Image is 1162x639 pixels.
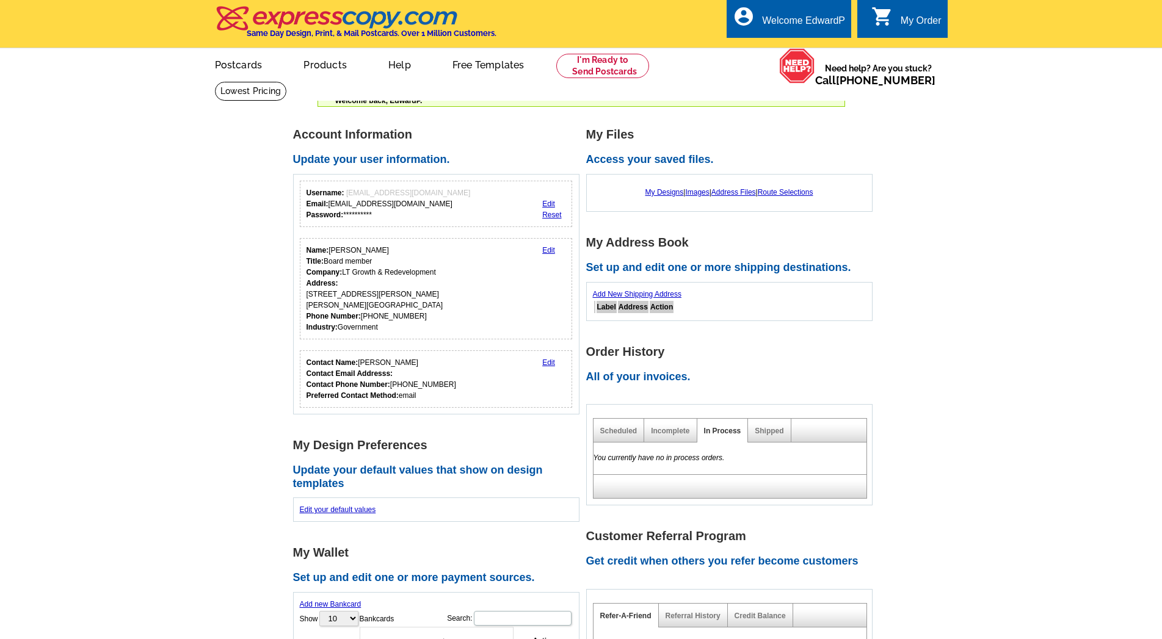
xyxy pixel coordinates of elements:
[650,301,674,313] th: Action
[704,427,741,435] a: In Process
[215,15,496,38] a: Same Day Design, Print, & Mail Postcards. Over 1 Million Customers.
[247,29,496,38] h4: Same Day Design, Print, & Mail Postcards. Over 1 Million Customers.
[293,571,586,585] h2: Set up and edit one or more payment sources.
[195,49,282,78] a: Postcards
[433,49,544,78] a: Free Templates
[293,153,586,167] h2: Update your user information.
[307,323,338,331] strong: Industry:
[586,370,879,384] h2: All of your invoices.
[836,74,935,87] a: [PHONE_NUMBER]
[651,427,689,435] a: Incomplete
[600,612,652,620] a: Refer-A-Friend
[758,188,813,197] a: Route Selections
[586,530,879,543] h1: Customer Referral Program
[815,74,935,87] span: Call
[307,391,399,400] strong: Preferred Contact Method:
[542,200,555,208] a: Edit
[645,188,684,197] a: My Designs
[593,290,681,298] a: Add New Shipping Address
[755,427,783,435] a: Shipped
[593,181,866,204] div: | | |
[586,345,879,358] h1: Order History
[618,301,648,313] th: Address
[300,238,573,339] div: Your personal details.
[600,427,637,435] a: Scheduled
[447,610,572,627] label: Search:
[307,358,358,367] strong: Contact Name:
[293,128,586,141] h1: Account Information
[293,439,586,452] h1: My Design Preferences
[735,612,786,620] a: Credit Balance
[307,357,456,401] div: [PERSON_NAME] [PHONE_NUMBER] email
[307,200,329,208] strong: Email:
[300,505,376,514] a: Edit your default values
[307,189,344,197] strong: Username:
[307,268,343,276] strong: Company:
[901,15,942,32] div: My Order
[779,48,815,84] img: help
[594,453,725,462] em: You currently have no in process orders.
[666,612,721,620] a: Referral History
[586,261,879,275] h2: Set up and edit one or more shipping destinations.
[293,546,586,559] h1: My Wallet
[815,62,942,87] span: Need help? Are you stuck?
[586,128,879,141] h1: My Files
[542,358,555,367] a: Edit
[597,301,617,313] th: Label
[307,257,324,265] strong: Title:
[300,350,573,408] div: Who should we contact regarding order issues?
[871,13,942,29] a: shopping_cart My Order
[284,49,366,78] a: Products
[293,464,586,490] h2: Update your default values that show on design templates
[369,49,430,78] a: Help
[871,5,893,27] i: shopping_cart
[335,96,423,105] span: Welcome back, EdwardP.
[307,369,393,378] strong: Contact Email Addresss:
[711,188,756,197] a: Address Files
[300,610,394,627] label: Show Bankcards
[307,246,329,255] strong: Name:
[346,189,470,197] span: [EMAIL_ADDRESS][DOMAIN_NAME]
[586,236,879,249] h1: My Address Book
[307,380,390,389] strong: Contact Phone Number:
[307,279,338,287] strong: Address:
[586,555,879,568] h2: Get credit when others you refer become customers
[474,611,572,626] input: Search:
[542,211,561,219] a: Reset
[300,181,573,227] div: Your login information.
[307,312,361,320] strong: Phone Number:
[319,611,358,626] select: ShowBankcards
[685,188,709,197] a: Images
[762,15,845,32] div: Welcome EdwardP
[542,246,555,255] a: Edit
[733,5,755,27] i: account_circle
[307,211,344,219] strong: Password:
[586,153,879,167] h2: Access your saved files.
[307,245,443,333] div: [PERSON_NAME] Board member LT Growth & Redevelopment [STREET_ADDRESS][PERSON_NAME] [PERSON_NAME][...
[300,600,361,608] a: Add new Bankcard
